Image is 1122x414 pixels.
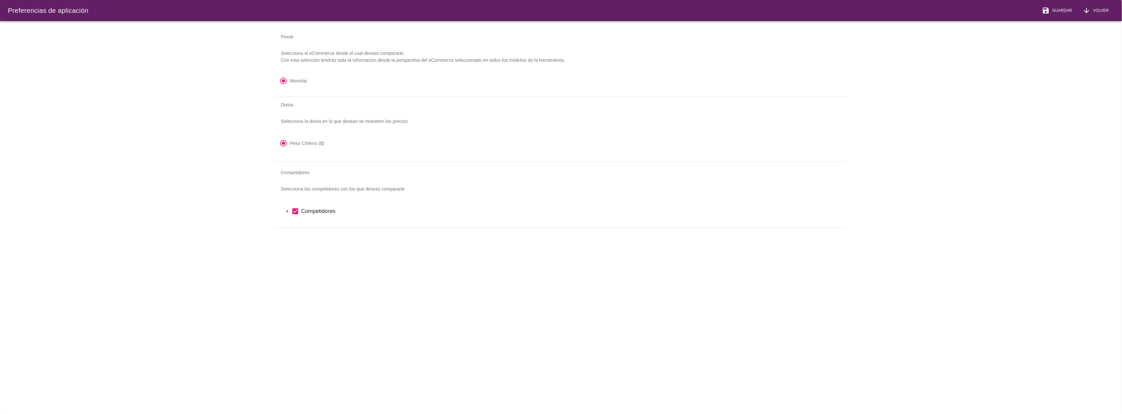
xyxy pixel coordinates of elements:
[1083,7,1090,14] i: arrow_downward
[8,6,88,15] div: Preferencias de aplicación
[301,207,839,215] label: Competidores
[275,97,847,113] div: Divisa
[1090,8,1109,13] span: Volver
[290,140,324,147] label: Peso Chileno ($)
[275,45,847,69] p: Selecciona el eCommerce desde el cual deseas compararte. Con esta selección tendrás toda la infor...
[291,207,299,215] i: check_box
[275,180,847,198] p: Selecciona los competidores con los que deseas compararte
[275,113,847,130] p: Selecciona la divisa en la que desean se muestren los precios
[283,207,291,215] i: arrow_drop_down
[1050,8,1072,13] span: Guardar
[275,29,847,45] div: Pivote
[1042,7,1050,14] i: save
[290,78,307,84] label: Movistar
[275,165,847,180] div: Competidores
